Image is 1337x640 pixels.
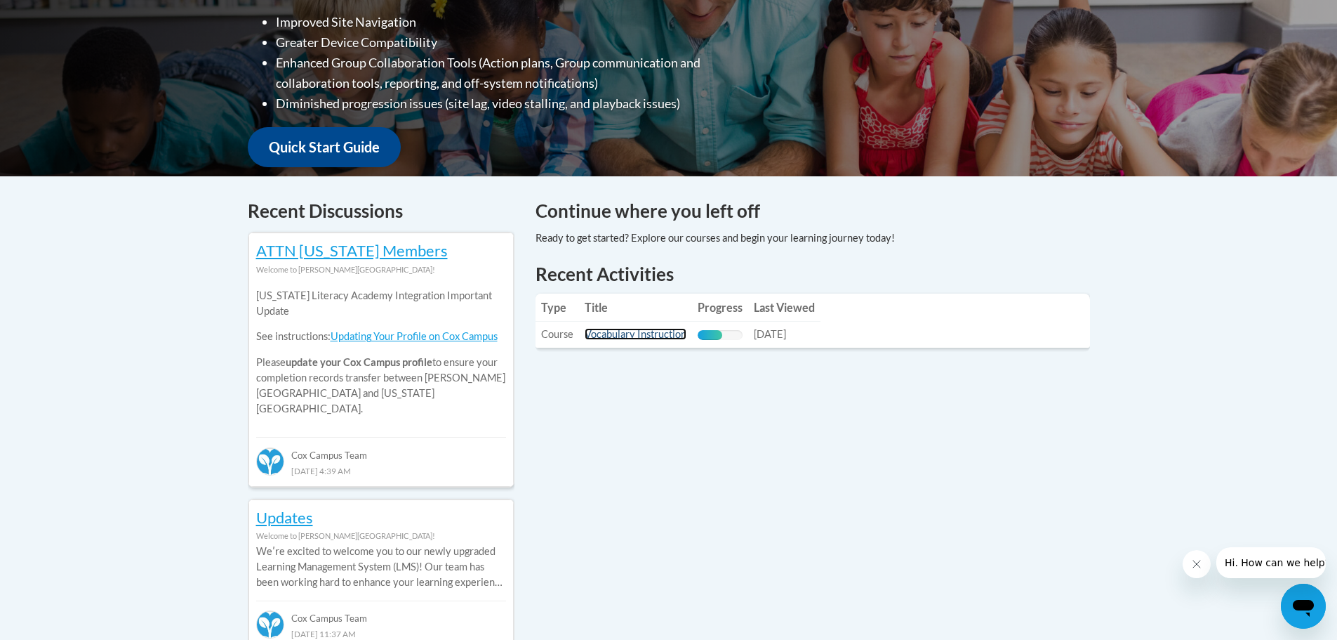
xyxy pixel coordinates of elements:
span: [DATE] [754,328,786,340]
th: Type [536,294,579,322]
div: Cox Campus Team [256,601,506,626]
div: Welcome to [PERSON_NAME][GEOGRAPHIC_DATA]! [256,262,506,277]
a: Quick Start Guide [248,127,401,167]
th: Progress [692,294,748,322]
iframe: Close message [1183,550,1211,578]
div: Please to ensure your completion records transfer between [PERSON_NAME][GEOGRAPHIC_DATA] and [US_... [256,277,506,427]
p: Weʹre excited to welcome you to our newly upgraded Learning Management System (LMS)! Our team has... [256,544,506,590]
h4: Recent Discussions [248,197,514,225]
b: update your Cox Campus profile [286,356,432,368]
li: Improved Site Navigation [276,12,757,32]
div: Cox Campus Team [256,437,506,462]
th: Title [579,294,692,322]
iframe: Message from company [1216,547,1326,578]
li: Greater Device Compatibility [276,32,757,53]
a: ATTN [US_STATE] Members [256,241,448,260]
a: Vocabulary Instruction [585,328,686,340]
li: Enhanced Group Collaboration Tools (Action plans, Group communication and collaboration tools, re... [276,53,757,93]
img: Cox Campus Team [256,610,284,639]
th: Last Viewed [748,294,820,322]
div: [DATE] 4:39 AM [256,463,506,478]
span: Hi. How can we help? [8,10,114,21]
p: See instructions: [256,329,506,344]
a: Updates [256,508,313,527]
img: Cox Campus Team [256,448,284,476]
p: [US_STATE] Literacy Academy Integration Important Update [256,288,506,319]
li: Diminished progression issues (site lag, video stalling, and playback issues) [276,93,757,114]
h1: Recent Activities [536,261,1090,287]
iframe: Button to launch messaging window [1281,584,1326,629]
span: Course [541,328,573,340]
h4: Continue where you left off [536,197,1090,225]
div: Progress, % [698,330,722,340]
a: Updating Your Profile on Cox Campus [331,330,498,342]
div: Welcome to [PERSON_NAME][GEOGRAPHIC_DATA]! [256,528,506,544]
